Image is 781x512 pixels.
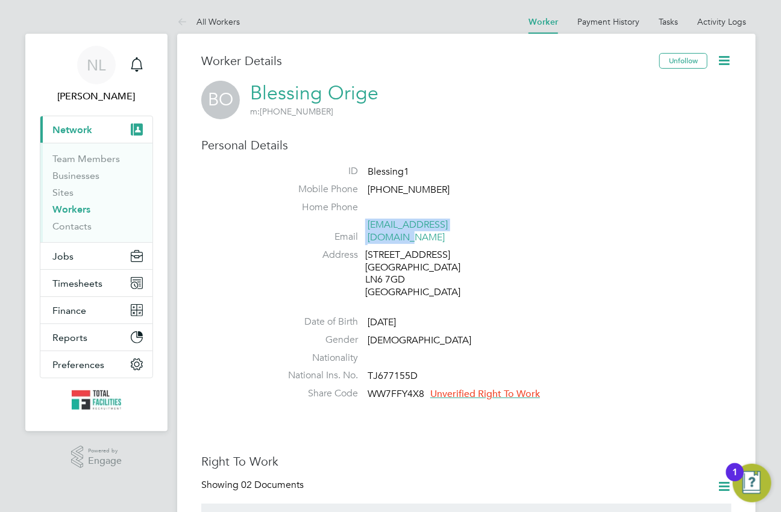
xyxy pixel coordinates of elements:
[250,106,260,117] span: m:
[430,388,540,400] span: Unverified Right To Work
[368,370,418,382] span: TJ677155D
[52,332,87,343] span: Reports
[201,479,306,492] div: Showing
[201,81,240,119] span: BO
[733,464,771,502] button: Open Resource Center, 1 new notification
[52,220,92,232] a: Contacts
[274,165,358,178] label: ID
[52,278,102,289] span: Timesheets
[40,324,152,351] button: Reports
[52,251,74,262] span: Jobs
[250,106,333,117] span: [PHONE_NUMBER]
[52,153,120,164] a: Team Members
[274,183,358,196] label: Mobile Phone
[274,352,358,364] label: Nationality
[241,479,304,491] span: 02 Documents
[40,46,153,104] a: NL[PERSON_NAME]
[40,116,152,143] button: Network
[201,53,659,69] h3: Worker Details
[52,359,104,370] span: Preferences
[368,316,396,328] span: [DATE]
[365,249,480,299] div: [STREET_ADDRESS] [GEOGRAPHIC_DATA] LN6 7GD [GEOGRAPHIC_DATA]
[88,446,122,456] span: Powered by
[40,351,152,378] button: Preferences
[72,390,121,410] img: tfrecruitment-logo-retina.png
[52,124,92,136] span: Network
[40,89,153,104] span: Nicola Lawrence
[40,243,152,269] button: Jobs
[52,170,99,181] a: Businesses
[577,16,639,27] a: Payment History
[368,219,448,243] a: [EMAIL_ADDRESS][DOMAIN_NAME]
[274,387,358,400] label: Share Code
[201,454,732,469] h3: Right To Work
[177,16,240,27] a: All Workers
[88,456,122,466] span: Engage
[40,270,152,296] button: Timesheets
[71,446,122,469] a: Powered byEngage
[659,53,707,69] button: Unfollow
[274,369,358,382] label: National Ins. No.
[659,16,678,27] a: Tasks
[40,297,152,323] button: Finance
[274,316,358,328] label: Date of Birth
[274,334,358,346] label: Gender
[529,17,558,27] a: Worker
[40,390,153,410] a: Go to home page
[274,231,358,243] label: Email
[25,34,168,431] nav: Main navigation
[368,166,409,178] span: Blessing1
[274,249,358,261] label: Address
[732,472,738,488] div: 1
[87,57,106,73] span: NL
[250,81,378,105] a: Blessing Orige
[201,137,732,153] h3: Personal Details
[368,184,450,196] span: [PHONE_NUMBER]
[40,143,152,242] div: Network
[52,204,90,215] a: Workers
[697,16,746,27] a: Activity Logs
[274,201,358,214] label: Home Phone
[52,187,74,198] a: Sites
[368,334,471,346] span: [DEMOGRAPHIC_DATA]
[368,388,424,400] span: WW7FFY4X8
[52,305,86,316] span: Finance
